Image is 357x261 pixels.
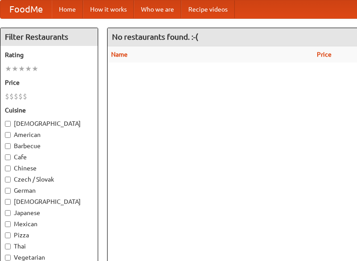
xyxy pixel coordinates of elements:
a: Home [52,0,83,18]
a: Price [317,51,332,58]
label: Czech / Slovak [5,175,93,184]
label: Mexican [5,220,93,228]
label: Chinese [5,164,93,173]
li: ★ [12,64,18,74]
h5: Cuisine [5,106,93,115]
input: Japanese [5,210,11,216]
li: $ [18,91,23,101]
input: Mexican [5,221,11,227]
input: German [5,188,11,194]
a: Recipe videos [181,0,235,18]
a: Who we are [134,0,181,18]
ng-pluralize: No restaurants found. :-( [112,33,198,41]
li: $ [23,91,27,101]
li: $ [14,91,18,101]
label: Japanese [5,208,93,217]
input: Vegetarian [5,255,11,261]
h5: Rating [5,50,93,59]
a: How it works [83,0,134,18]
li: ★ [32,64,38,74]
h4: Filter Restaurants [0,28,98,46]
input: Barbecue [5,143,11,149]
label: Barbecue [5,141,93,150]
input: [DEMOGRAPHIC_DATA] [5,199,11,205]
a: FoodMe [0,0,52,18]
input: [DEMOGRAPHIC_DATA] [5,121,11,127]
label: Thai [5,242,93,251]
label: German [5,186,93,195]
li: $ [9,91,14,101]
h5: Price [5,78,93,87]
a: Name [111,51,128,58]
input: Chinese [5,166,11,171]
input: American [5,132,11,138]
label: Pizza [5,231,93,240]
li: $ [5,91,9,101]
li: ★ [25,64,32,74]
input: Czech / Slovak [5,177,11,182]
li: ★ [18,64,25,74]
label: American [5,130,93,139]
label: Cafe [5,153,93,162]
input: Cafe [5,154,11,160]
label: [DEMOGRAPHIC_DATA] [5,119,93,128]
li: ★ [5,64,12,74]
input: Pizza [5,232,11,238]
input: Thai [5,244,11,249]
label: [DEMOGRAPHIC_DATA] [5,197,93,206]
